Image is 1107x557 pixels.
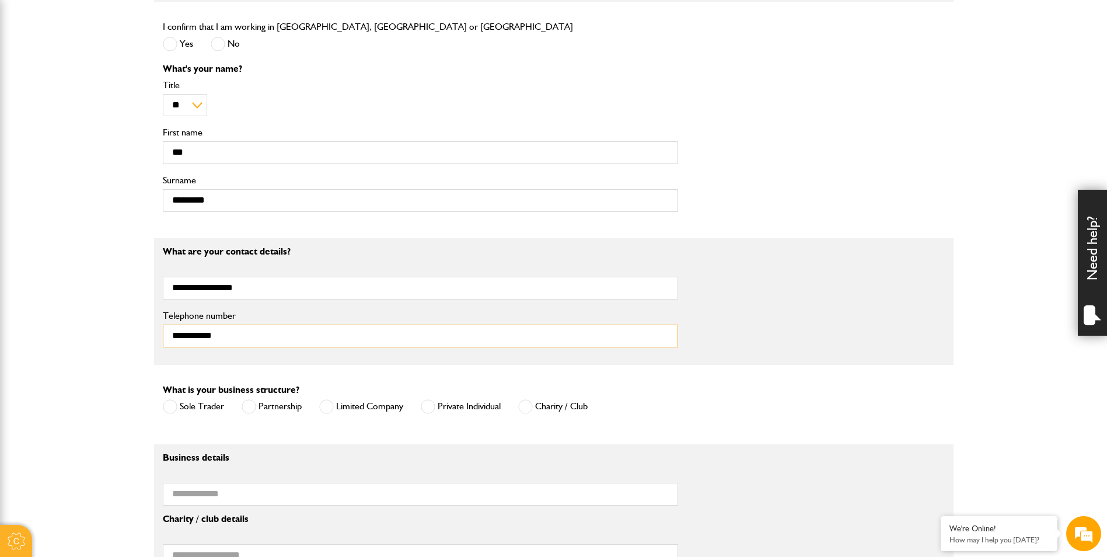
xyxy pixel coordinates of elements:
label: Charity / Club [518,399,588,414]
label: Partnership [242,399,302,414]
input: Enter your email address [15,142,213,168]
p: Charity / club details [163,514,678,524]
label: First name [163,128,678,137]
p: What's your name? [163,64,678,74]
em: Start Chat [159,360,212,375]
label: I confirm that I am working in [GEOGRAPHIC_DATA], [GEOGRAPHIC_DATA] or [GEOGRAPHIC_DATA] [163,22,573,32]
input: Enter your last name [15,108,213,134]
img: d_20077148190_company_1631870298795_20077148190 [20,65,49,81]
div: Need help? [1078,190,1107,336]
label: Sole Trader [163,399,224,414]
label: Title [163,81,678,90]
p: How may I help you today? [949,535,1049,544]
div: Minimize live chat window [191,6,219,34]
div: We're Online! [949,524,1049,534]
label: Yes [163,37,193,51]
label: Private Individual [421,399,501,414]
label: Telephone number [163,311,678,321]
label: Surname [163,176,678,185]
label: No [211,37,240,51]
div: Chat with us now [61,65,196,81]
p: What are your contact details? [163,247,678,256]
textarea: Type your message and hit 'Enter' [15,211,213,350]
label: What is your business structure? [163,385,299,395]
p: Business details [163,453,678,462]
label: Limited Company [319,399,403,414]
input: Enter your phone number [15,177,213,203]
